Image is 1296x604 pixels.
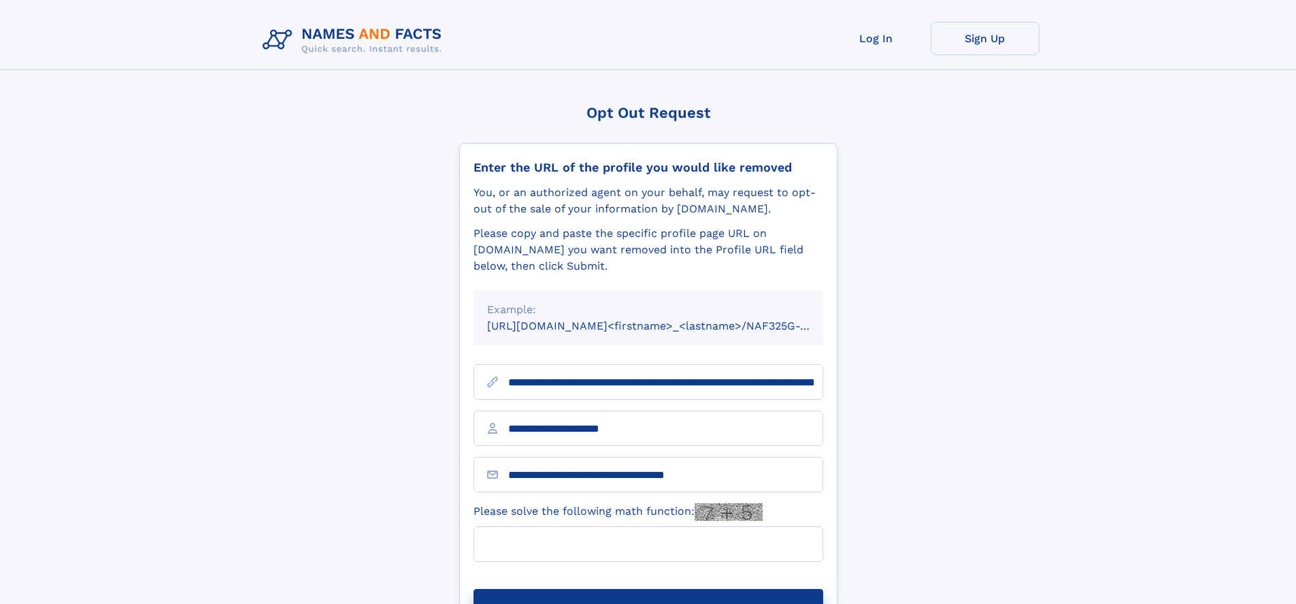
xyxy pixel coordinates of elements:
a: Log In [822,22,931,55]
label: Please solve the following math function: [473,503,763,521]
div: Opt Out Request [459,104,837,121]
div: You, or an authorized agent on your behalf, may request to opt-out of the sale of your informatio... [473,185,823,217]
div: Example: [487,302,810,318]
a: Sign Up [931,22,1040,55]
div: Enter the URL of the profile you would like removed [473,160,823,175]
small: [URL][DOMAIN_NAME]<firstname>_<lastname>/NAF325G-xxxxxxxx [487,319,849,332]
div: Please copy and paste the specific profile page URL on [DOMAIN_NAME] you want removed into the Pr... [473,225,823,274]
img: Logo Names and Facts [257,22,453,59]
